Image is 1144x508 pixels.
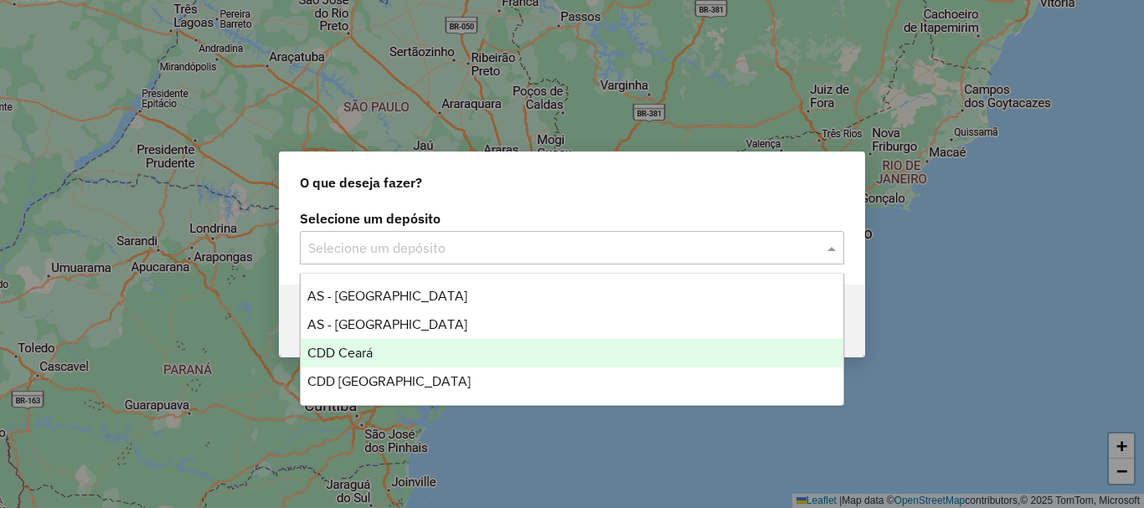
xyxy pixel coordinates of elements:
[300,208,844,228] label: Selecione um depósito
[307,289,467,303] span: AS - [GEOGRAPHIC_DATA]
[307,374,471,388] span: CDD [GEOGRAPHIC_DATA]
[307,317,467,331] span: AS - [GEOGRAPHIC_DATA]
[300,273,844,406] ng-dropdown-panel: Options list
[307,346,373,360] span: CDD Ceará
[300,172,422,192] span: O que deseja fazer?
